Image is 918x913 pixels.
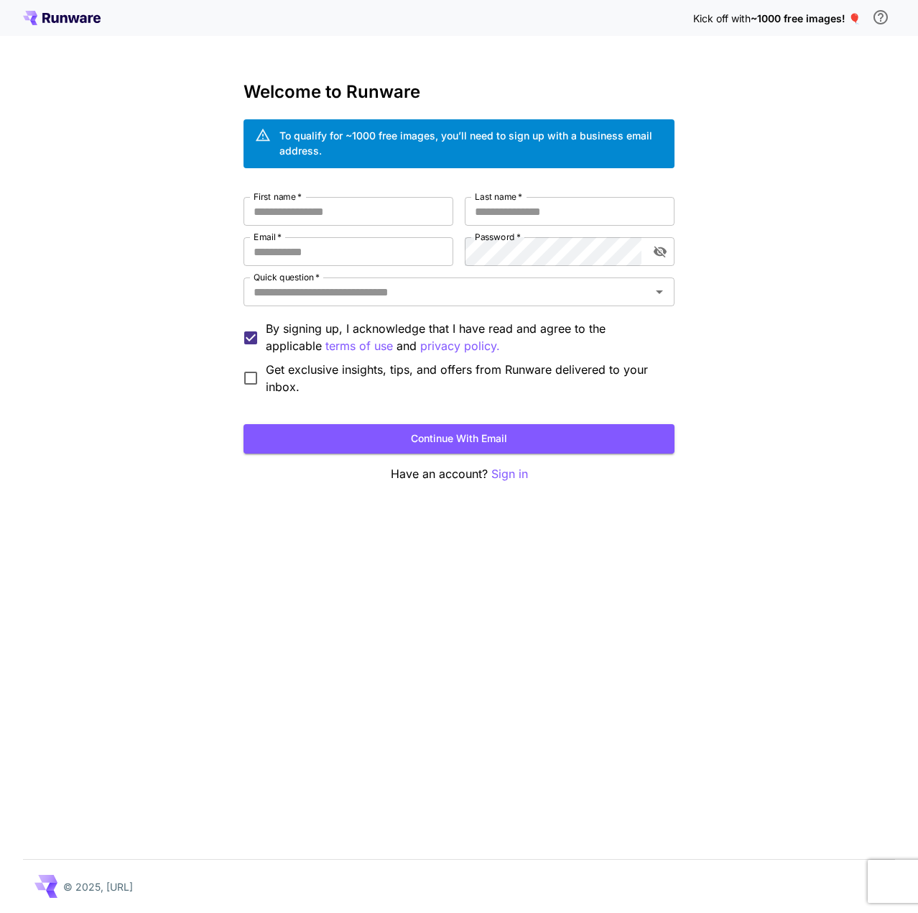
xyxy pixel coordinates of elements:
button: Sign in [491,465,528,483]
button: In order to qualify for free credit, you need to sign up with a business email address and click ... [866,3,895,32]
span: Get exclusive insights, tips, and offers from Runware delivered to your inbox. [266,361,663,395]
label: Quick question [254,271,320,283]
label: Last name [475,191,522,203]
span: ~1000 free images! 🎈 [751,12,861,24]
label: Email [254,231,282,243]
p: terms of use [325,337,393,355]
p: Have an account? [244,465,674,483]
button: Continue with email [244,424,674,454]
label: Password [475,231,521,243]
span: Kick off with [693,12,751,24]
h3: Welcome to Runware [244,82,674,102]
p: By signing up, I acknowledge that I have read and agree to the applicable and [266,320,663,355]
p: © 2025, [URL] [63,879,133,894]
button: toggle password visibility [647,239,673,265]
button: Open [649,282,669,302]
label: First name [254,191,302,203]
div: To qualify for ~1000 free images, you’ll need to sign up with a business email address. [279,128,663,158]
button: By signing up, I acknowledge that I have read and agree to the applicable terms of use and [420,337,500,355]
p: privacy policy. [420,337,500,355]
button: By signing up, I acknowledge that I have read and agree to the applicable and privacy policy. [325,337,393,355]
